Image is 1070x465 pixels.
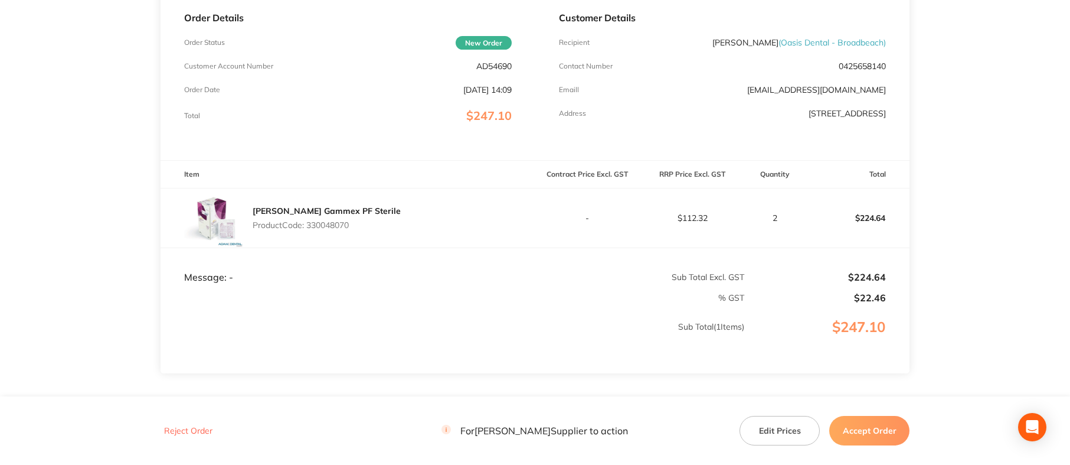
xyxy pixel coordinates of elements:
span: $247.10 [466,108,512,123]
span: ( Oasis Dental - Broadbeach ) [778,37,886,48]
p: Order Date [184,86,220,94]
p: For [PERSON_NAME] Supplier to action [441,425,628,437]
p: Contact Number [559,62,613,70]
p: $22.46 [745,292,886,303]
p: % GST [161,293,744,303]
p: Emaill [559,86,579,94]
p: Recipient [559,38,590,47]
th: Quantity [745,161,805,188]
p: [DATE] 14:09 [463,85,512,95]
a: [PERSON_NAME] Gammex PF Sterile [253,206,401,216]
p: 2 [745,213,804,223]
p: Order Details [184,12,512,23]
a: [EMAIL_ADDRESS][DOMAIN_NAME] [747,84,886,95]
p: $247.10 [745,319,909,359]
p: $224.64 [805,204,909,232]
p: Sub Total Excl. GST [536,272,744,282]
img: czlkdWxrbQ [184,188,243,248]
th: Total [804,161,909,188]
button: Accept Order [829,416,909,446]
p: - [536,213,640,223]
p: $224.64 [745,272,886,282]
p: Sub Total ( 1 Items) [161,322,744,355]
button: Edit Prices [739,416,820,446]
p: AD54690 [476,61,512,71]
p: $112.32 [640,213,744,223]
th: Contract Price Excl. GST [535,161,640,188]
th: RRP Price Excl. GST [640,161,745,188]
p: Customer Details [559,12,886,23]
button: Reject Order [161,426,216,437]
p: Product Code: 330048070 [253,220,401,230]
p: Address [559,109,586,118]
p: Order Status [184,38,225,47]
span: New Order [456,36,512,50]
th: Item [161,161,535,188]
td: Message: - [161,248,535,283]
p: [PERSON_NAME] [712,38,886,47]
p: 0425658140 [839,61,886,71]
p: Total [184,112,200,120]
p: Customer Account Number [184,62,273,70]
p: [STREET_ADDRESS] [809,109,886,118]
div: Open Intercom Messenger [1018,413,1046,441]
